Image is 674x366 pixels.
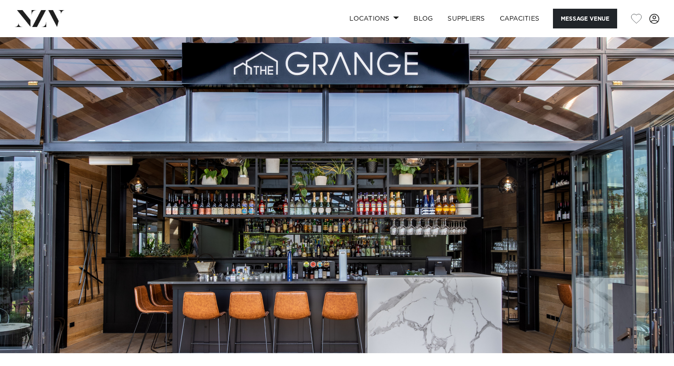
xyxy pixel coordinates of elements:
[15,10,65,27] img: nzv-logo.png
[440,9,492,28] a: SUPPLIERS
[492,9,547,28] a: Capacities
[342,9,406,28] a: Locations
[406,9,440,28] a: BLOG
[553,9,617,28] button: Message Venue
